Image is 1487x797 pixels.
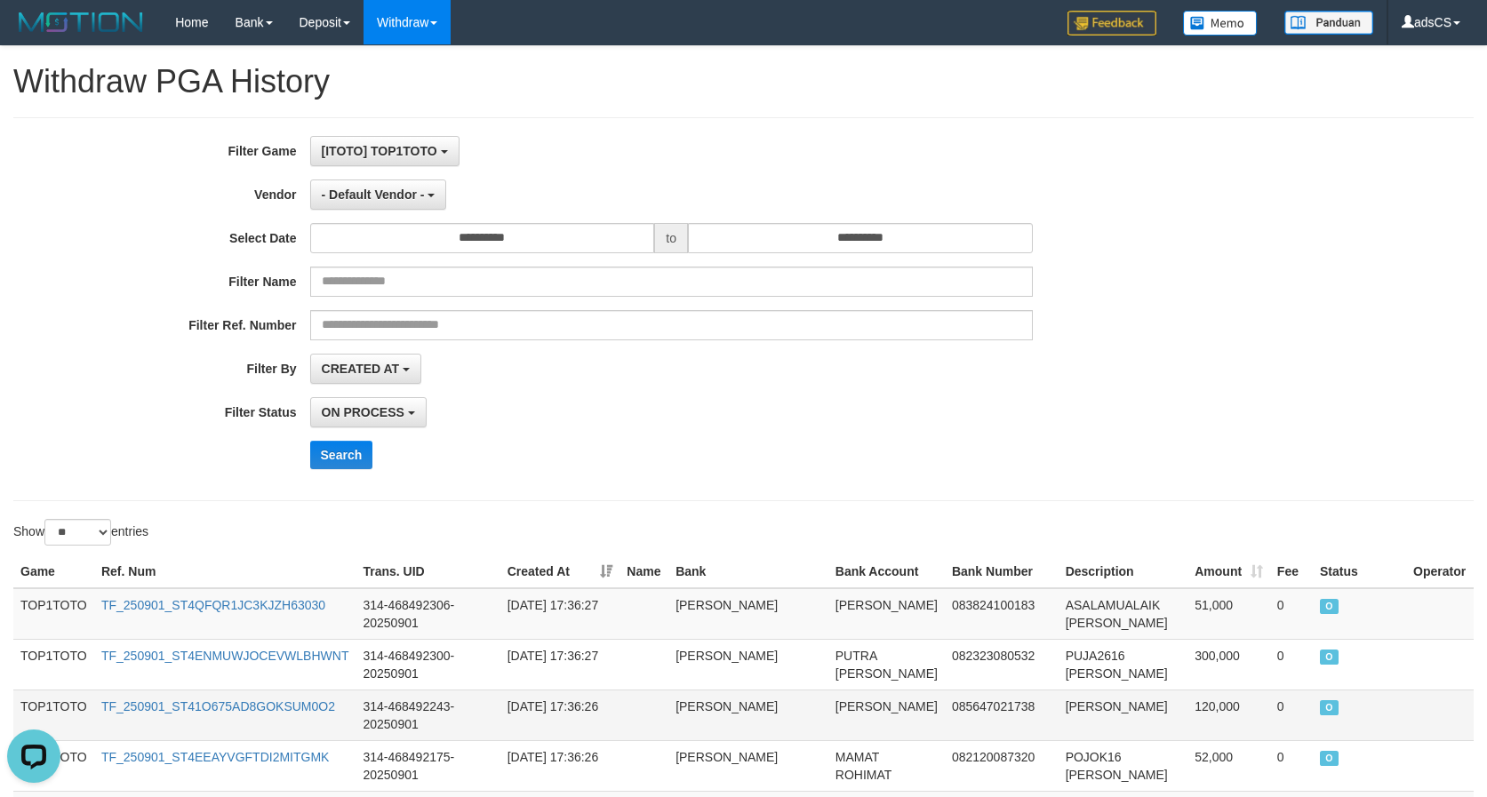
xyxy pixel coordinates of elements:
[1187,740,1270,791] td: 52,000
[13,689,94,740] td: TOP1TOTO
[1059,740,1188,791] td: POJOK16 [PERSON_NAME]
[828,639,945,689] td: PUTRA [PERSON_NAME]
[500,588,620,640] td: [DATE] 17:36:27
[44,519,111,546] select: Showentries
[1320,599,1339,614] span: ON PROCESS
[1059,689,1188,740] td: [PERSON_NAME]
[1059,588,1188,640] td: ASALAMUALAIK [PERSON_NAME]
[1270,588,1313,640] td: 0
[310,179,447,210] button: - Default Vendor -
[310,136,460,166] button: [ITOTO] TOP1TOTO
[13,588,94,640] td: TOP1TOTO
[322,144,437,158] span: [ITOTO] TOP1TOTO
[101,699,335,713] a: TF_250901_ST41O675AD8GOKSUM0O2
[101,649,349,663] a: TF_250901_ST4ENMUWJOCEVWLBHWNT
[828,555,945,588] th: Bank Account
[356,588,500,640] td: 314-468492306-20250901
[13,519,148,546] label: Show entries
[1320,700,1339,715] span: ON PROCESS
[356,740,500,791] td: 314-468492175-20250901
[945,689,1059,740] td: 085647021738
[356,689,500,740] td: 314-468492243-20250901
[1059,639,1188,689] td: PUJA2616 [PERSON_NAME]
[654,223,688,253] span: to
[310,441,373,469] button: Search
[1406,555,1474,588] th: Operator
[7,7,60,60] button: Open LiveChat chat widget
[13,555,94,588] th: Game
[322,405,404,419] span: ON PROCESS
[1313,555,1406,588] th: Status
[668,555,828,588] th: Bank
[828,740,945,791] td: MAMAT ROHIMAT
[500,555,620,588] th: Created At: activate to sort column ascending
[101,598,325,612] a: TF_250901_ST4QFQR1JC3KJZH63030
[310,397,427,427] button: ON PROCESS
[668,740,828,791] td: [PERSON_NAME]
[13,639,94,689] td: TOP1TOTO
[945,740,1059,791] td: 082120087320
[668,588,828,640] td: [PERSON_NAME]
[1187,555,1270,588] th: Amount: activate to sort column ascending
[322,187,425,202] span: - Default Vendor -
[94,555,356,588] th: Ref. Num
[1284,11,1373,35] img: panduan.png
[1187,689,1270,740] td: 120,000
[828,689,945,740] td: [PERSON_NAME]
[1270,639,1313,689] td: 0
[945,588,1059,640] td: 083824100183
[500,740,620,791] td: [DATE] 17:36:26
[1320,751,1339,766] span: ON PROCESS
[1059,555,1188,588] th: Description
[1183,11,1258,36] img: Button%20Memo.svg
[1320,650,1339,665] span: ON PROCESS
[1067,11,1156,36] img: Feedback.jpg
[828,588,945,640] td: [PERSON_NAME]
[13,64,1474,100] h1: Withdraw PGA History
[1187,588,1270,640] td: 51,000
[500,639,620,689] td: [DATE] 17:36:27
[945,639,1059,689] td: 082323080532
[1270,555,1313,588] th: Fee
[101,750,330,764] a: TF_250901_ST4EEAYVGFTDI2MITGMK
[310,354,422,384] button: CREATED AT
[500,689,620,740] td: [DATE] 17:36:26
[945,555,1059,588] th: Bank Number
[668,639,828,689] td: [PERSON_NAME]
[13,9,148,36] img: MOTION_logo.png
[356,639,500,689] td: 314-468492300-20250901
[620,555,668,588] th: Name
[1270,740,1313,791] td: 0
[322,362,400,376] span: CREATED AT
[356,555,500,588] th: Trans. UID
[668,689,828,740] td: [PERSON_NAME]
[1270,689,1313,740] td: 0
[1187,639,1270,689] td: 300,000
